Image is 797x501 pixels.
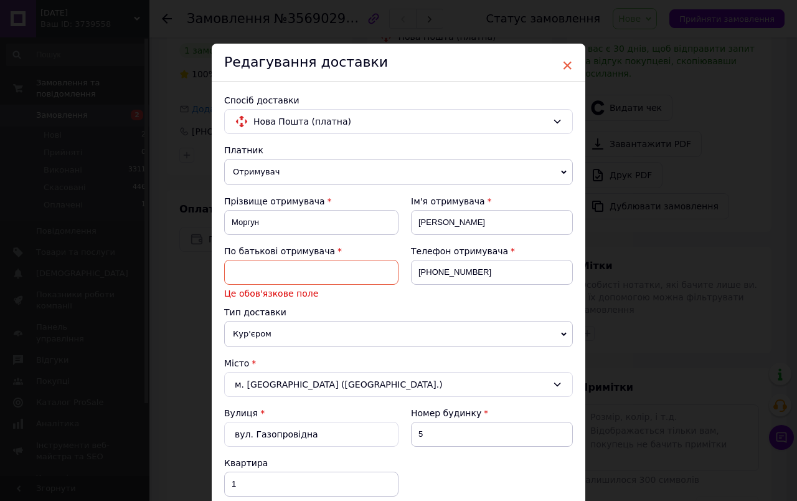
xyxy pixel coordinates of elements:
[253,115,547,128] span: Нова Пошта (платна)
[411,408,481,418] span: Номер будинку
[411,196,485,206] span: Ім'я отримувача
[224,94,573,107] div: Спосіб доставки
[224,357,573,370] div: Місто
[224,287,398,300] span: Це обов'язкове поле
[224,196,325,206] span: Прізвище отримувача
[224,159,573,185] span: Отримувач
[411,246,508,256] span: Телефон отримувача
[224,372,573,397] div: м. [GEOGRAPHIC_DATA] ([GEOGRAPHIC_DATA].)
[224,458,268,468] span: Квартира
[224,145,263,155] span: Платник
[411,260,573,285] input: +380
[562,55,573,76] span: ×
[224,246,335,256] span: По батькові отримувача
[224,408,258,418] label: Вулиця
[212,44,585,82] div: Редагування доставки
[224,321,573,347] span: Кур'єром
[224,307,286,317] span: Тип доставки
